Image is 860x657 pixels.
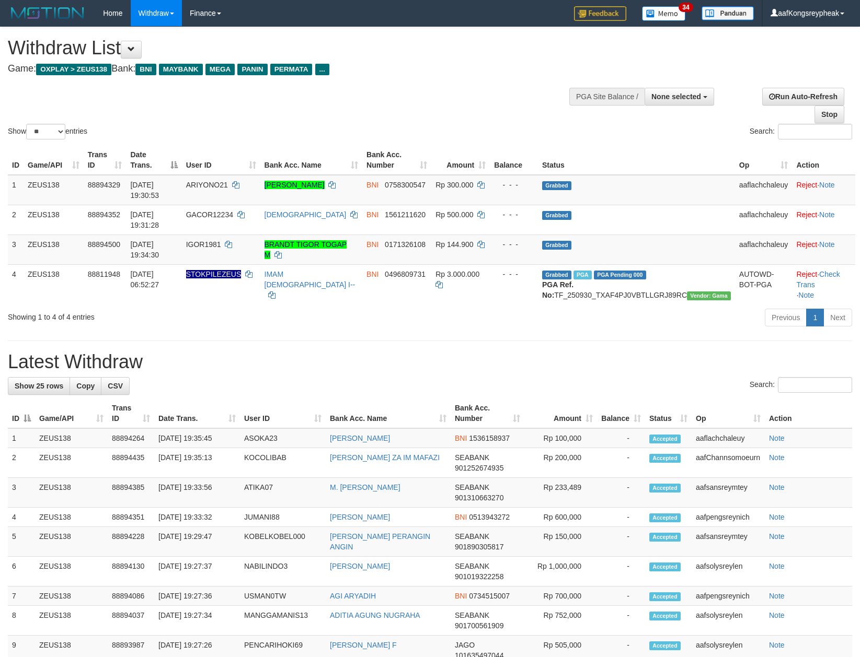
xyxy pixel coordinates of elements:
[455,641,475,649] span: JAGO
[778,377,852,393] input: Search:
[130,210,159,229] span: [DATE] 19:31:28
[692,527,765,557] td: aafsansreymtey
[642,6,686,21] img: Button%20Memo.svg
[455,532,489,541] span: SEABANK
[101,377,130,395] a: CSV
[455,562,489,570] span: SEABANK
[186,210,233,219] span: GACOR12234
[240,448,326,478] td: KOCOLIBAB
[108,527,154,557] td: 88894228
[597,448,645,478] td: -
[455,592,467,600] span: BNI
[8,308,350,322] div: Showing 1 to 4 of 4 entries
[692,428,765,448] td: aaflachchaleuy
[574,271,592,279] span: Marked by aafsreyleap
[792,145,855,175] th: Action
[524,606,597,636] td: Rp 752,000
[182,145,260,175] th: User ID: activate to sort column ascending
[35,508,108,527] td: ZEUS138
[8,508,35,527] td: 4
[750,377,852,393] label: Search:
[260,145,363,175] th: Bank Acc. Name: activate to sort column ascending
[108,478,154,508] td: 88894385
[649,513,681,522] span: Accepted
[645,88,714,105] button: None selected
[130,181,159,200] span: [DATE] 19:30:53
[366,270,379,278] span: BNI
[88,210,120,219] span: 88894352
[8,377,70,395] a: Show 25 rows
[362,145,431,175] th: Bank Acc. Number: activate to sort column ascending
[8,145,24,175] th: ID
[769,611,785,619] a: Note
[597,508,645,527] td: -
[815,105,844,123] a: Stop
[455,483,489,491] span: SEABANK
[494,269,534,279] div: - - -
[186,240,221,249] span: IGOR1981
[796,210,817,219] a: Reject
[796,270,840,289] a: Check Trans
[645,398,692,428] th: Status: activate to sort column ascending
[524,428,597,448] td: Rp 100,000
[538,264,735,304] td: TF_250930_TXAF4PJ0VBTLLGRJ89RC
[597,606,645,636] td: -
[735,205,793,234] td: aaflachchaleuy
[8,5,87,21] img: MOTION_logo.png
[649,612,681,620] span: Accepted
[597,428,645,448] td: -
[35,448,108,478] td: ZEUS138
[798,291,814,299] a: Note
[265,181,325,189] a: [PERSON_NAME]
[597,557,645,586] td: -
[24,175,84,205] td: ZEUS138
[326,398,451,428] th: Bank Acc. Name: activate to sort column ascending
[330,532,430,551] a: [PERSON_NAME] PERANGIN ANGIN
[8,478,35,508] td: 3
[8,557,35,586] td: 6
[130,270,159,289] span: [DATE] 06:52:27
[569,88,645,105] div: PGA Site Balance /
[240,527,326,557] td: KOBELKOBEL000
[237,64,267,75] span: PANIN
[186,270,242,278] span: Nama rekening ada tanda titik/strip, harap diedit
[769,532,785,541] a: Note
[154,586,240,606] td: [DATE] 19:27:36
[366,240,379,249] span: BNI
[240,398,326,428] th: User ID: activate to sort column ascending
[108,606,154,636] td: 88894037
[35,557,108,586] td: ZEUS138
[8,448,35,478] td: 2
[702,6,754,20] img: panduan.png
[8,175,24,205] td: 1
[455,572,503,581] span: Copy 901019322258 to clipboard
[154,428,240,448] td: [DATE] 19:35:45
[451,398,524,428] th: Bank Acc. Number: activate to sort column ascending
[240,508,326,527] td: JUMANI88
[649,484,681,492] span: Accepted
[792,205,855,234] td: ·
[130,240,159,259] span: [DATE] 19:34:30
[765,398,852,428] th: Action
[796,181,817,189] a: Reject
[679,3,693,12] span: 34
[524,527,597,557] td: Rp 150,000
[692,606,765,636] td: aafsolysreylen
[524,448,597,478] td: Rp 200,000
[159,64,203,75] span: MAYBANK
[385,181,426,189] span: Copy 0758300547 to clipboard
[8,234,24,264] td: 3
[8,586,35,606] td: 7
[494,180,534,190] div: - - -
[542,271,571,279] span: Grabbed
[154,508,240,527] td: [DATE] 19:33:32
[542,241,571,250] span: Grabbed
[435,181,473,189] span: Rp 300.000
[524,398,597,428] th: Amount: activate to sort column ascending
[126,145,181,175] th: Date Trans.: activate to sort column descending
[265,210,347,219] a: [DEMOGRAPHIC_DATA]
[24,205,84,234] td: ZEUS138
[649,592,681,601] span: Accepted
[538,145,735,175] th: Status
[108,428,154,448] td: 88894264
